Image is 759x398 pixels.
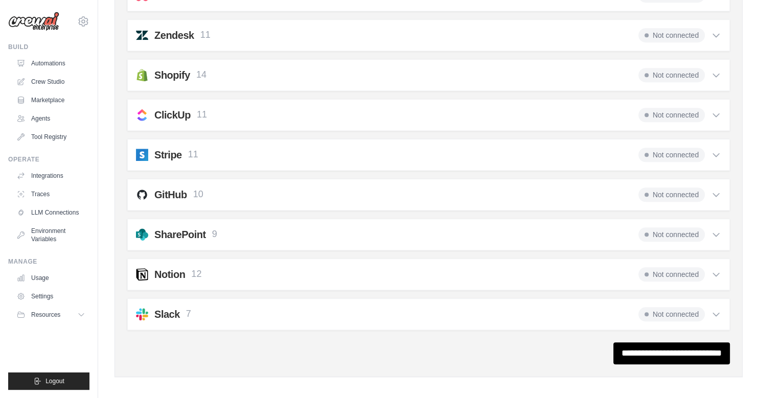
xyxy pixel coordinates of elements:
img: zendesk.svg [136,29,148,41]
img: slack.svg [136,308,148,320]
img: notion.svg [136,268,148,280]
img: shopify.svg [136,69,148,81]
h2: GitHub [154,188,187,202]
a: Tool Registry [12,129,89,145]
span: Not connected [638,188,705,202]
div: Build [8,43,89,51]
div: Operate [8,155,89,163]
span: Not connected [638,148,705,162]
img: github.svg [136,189,148,201]
p: 12 [191,267,201,281]
h2: Shopify [154,68,190,82]
span: Not connected [638,227,705,242]
div: Manage [8,257,89,266]
h2: Slack [154,307,180,321]
h2: Notion [154,267,185,282]
a: Crew Studio [12,74,89,90]
a: Integrations [12,168,89,184]
button: Logout [8,372,89,390]
p: 11 [188,148,198,161]
a: LLM Connections [12,204,89,221]
p: 11 [200,28,211,42]
span: Not connected [638,267,705,282]
span: Resources [31,311,60,319]
a: Usage [12,270,89,286]
button: Resources [12,307,89,323]
p: 9 [212,227,217,241]
span: Not connected [638,28,705,42]
p: 11 [197,108,207,122]
span: Logout [45,377,64,385]
h2: Zendesk [154,28,194,42]
a: Environment Variables [12,223,89,247]
a: Settings [12,288,89,305]
p: 10 [193,188,203,201]
a: Automations [12,55,89,72]
h2: SharePoint [154,227,206,242]
p: 7 [186,307,191,321]
img: Logo [8,12,59,31]
a: Traces [12,186,89,202]
a: Agents [12,110,89,127]
span: Not connected [638,108,705,122]
img: sharepoint.svg [136,228,148,241]
p: 14 [196,68,206,82]
span: Not connected [638,68,705,82]
h2: ClickUp [154,108,191,122]
span: Not connected [638,307,705,321]
a: Marketplace [12,92,89,108]
img: stripe.svg [136,149,148,161]
img: clickup.svg [136,109,148,121]
h2: Stripe [154,148,182,162]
